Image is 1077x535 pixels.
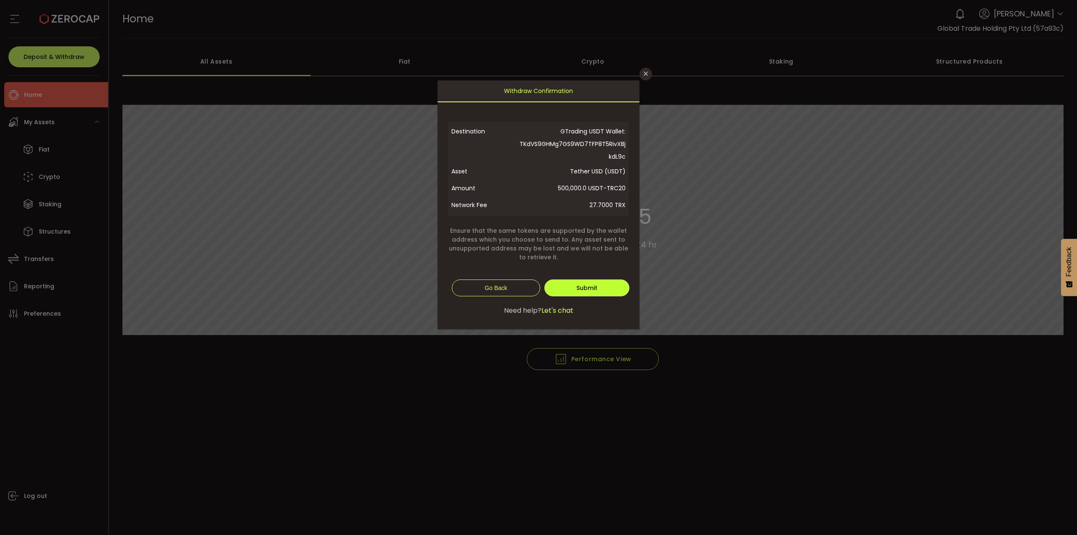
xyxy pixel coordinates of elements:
span: 27.7000 TRX [519,197,626,213]
iframe: Chat Widget [979,444,1077,535]
span: Tether USD (USDT) [519,163,626,180]
button: Close [639,68,652,80]
span: Feedback [1065,247,1073,277]
span: Network Fee [451,197,519,213]
span: Destination [451,125,519,163]
span: Need help? [504,306,541,316]
span: GTrading USDT Wallet: TKdVS9GHMg7GS9WD7TFP8T5RivXBjkdL9c [519,125,626,163]
span: Amount [451,180,519,197]
span: 500,000.0 USDT-TRC20 [519,180,626,197]
button: Go Back [452,279,540,296]
span: Withdraw Confirmation [504,80,573,101]
span: Submit [576,284,597,292]
span: Asset [451,163,519,180]
span: Ensure that the same tokens are supported by the wallet address which you choose to send to. Any ... [448,226,629,262]
span: Let's chat [541,306,573,316]
button: Submit [544,279,629,296]
div: dialog [438,80,639,329]
button: Feedback - Show survey [1061,239,1077,296]
span: Go Back [485,285,507,291]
